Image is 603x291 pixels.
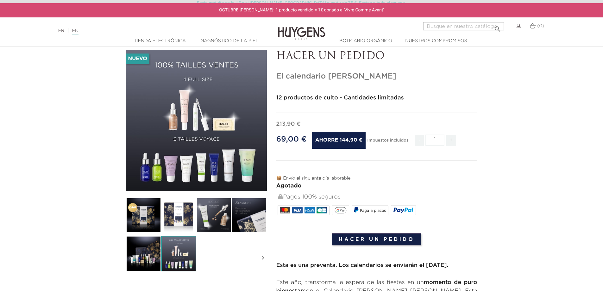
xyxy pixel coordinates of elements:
a: EN [72,28,79,35]
input: Hacer un pedido [332,233,421,245]
font: | [67,28,69,33]
font:  [259,254,267,262]
font: Calendario [PERSON_NAME] de Belleza de [PERSON_NAME] [276,271,453,277]
font: Tienda electrónica [134,39,186,43]
font: 📦 Envío el siguiente día laborable [276,176,351,180]
input: Cantidad [425,135,444,146]
font: Ahorre 144,90 € [315,138,362,143]
font: EN [72,28,79,33]
font: Nuevo [128,56,147,61]
a: FR [58,28,64,33]
font: + [450,138,453,143]
img: VISA [292,207,303,213]
img: American Express [305,207,315,213]
font: (0) [537,24,544,28]
font: Agotado [276,183,302,189]
font: Boticario orgánico [339,39,392,43]
font: OCTUBRE [PERSON_NAME]: 1 producto vendido = 1€ donado a 'Vivre Comme Avant' [219,8,384,13]
a: Nuestros compromisos [402,38,470,44]
font: Impuestos incluidos [367,138,408,142]
font:  [494,25,501,33]
font: Nuestros compromisos [405,39,467,43]
font: Diagnóstico de la piel [199,39,259,43]
font: HACER UN PEDIDO [276,51,385,61]
font: - [418,138,420,143]
font: Esta es una preventa. Los calendarios se enviarán el [DATE]. [276,263,449,268]
input: Buscar [423,22,504,30]
font: Envío gratuito en la UE y el [PERSON_NAME][GEOGRAPHIC_DATA] a partir de 75 €. Envíos a todo el mu... [197,1,406,6]
font: 213,90 € [276,121,301,127]
a: Tienda electrónica [128,38,192,44]
font:  [126,254,134,262]
a: Diagnóstico de la piel [196,38,262,44]
a: Boticario orgánico [334,38,398,44]
img: Huygens [278,17,325,41]
font: 12 productos de culto - Cantidades limitadas [276,95,404,101]
img: TARJETA MASTERCARD [280,207,290,213]
img: Pagos 100% seguros [278,194,283,199]
font: Este año, transforma la espera de las fiestas en un [276,280,424,285]
button:  [492,20,503,29]
font: El calendario [PERSON_NAME] [276,73,396,80]
font: Paga a plazos [360,208,386,213]
font: Pagos 100% seguros [283,194,341,200]
img: Google_pay [335,207,347,213]
img: CB_NACIONAL [317,207,327,213]
font: 69,00 € [276,136,307,143]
